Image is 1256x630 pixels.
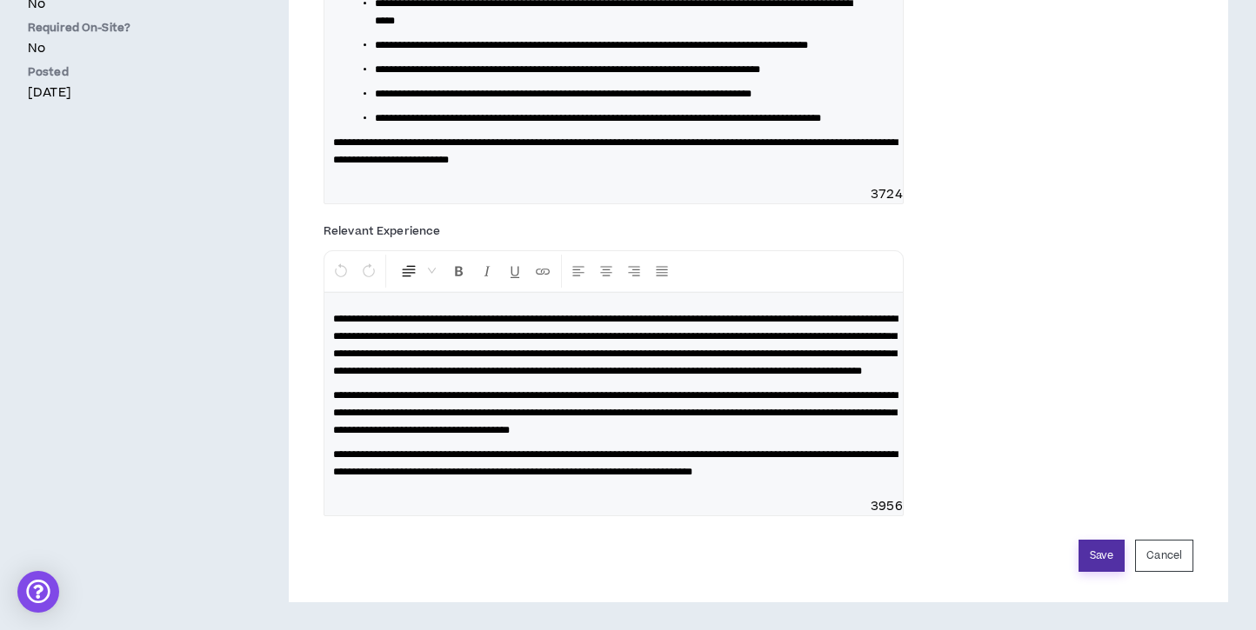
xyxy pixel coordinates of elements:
[1079,540,1125,572] button: Save
[565,255,591,288] button: Left Align
[474,255,500,288] button: Format Italics
[446,255,472,288] button: Format Bold
[17,571,59,613] div: Open Intercom Messenger
[530,255,556,288] button: Insert Link
[593,255,619,288] button: Center Align
[324,217,440,245] label: Relevant Experience
[356,255,382,288] button: Redo
[28,39,233,57] p: No
[28,83,233,102] p: [DATE]
[871,498,903,515] span: 3956
[28,64,233,80] p: Posted
[502,255,528,288] button: Format Underline
[871,186,903,203] span: 3724
[328,255,354,288] button: Undo
[28,20,233,36] p: Required On-Site?
[1135,540,1193,572] button: Cancel
[621,255,647,288] button: Right Align
[649,255,675,288] button: Justify Align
